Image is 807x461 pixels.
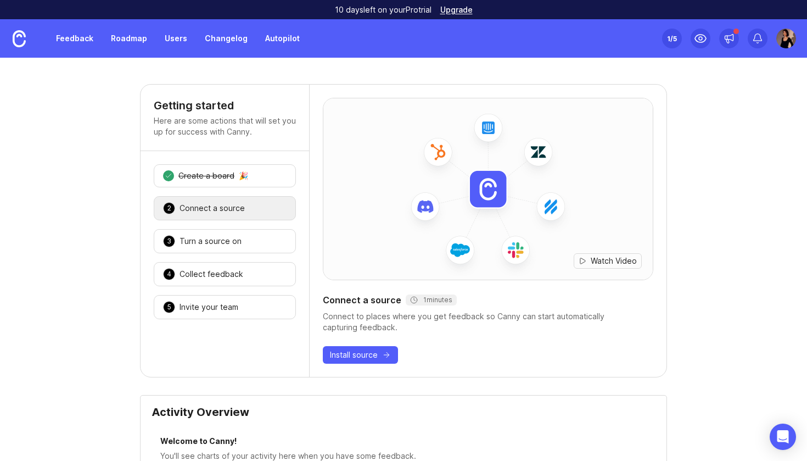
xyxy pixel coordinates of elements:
[335,4,431,15] p: 10 days left on your Pro trial
[591,256,637,266] span: Watch Video
[239,172,248,180] div: 🎉
[163,202,175,214] div: 2
[152,407,655,426] div: Activity Overview
[323,293,653,307] div: Connect a source
[163,301,175,313] div: 5
[178,170,234,181] div: Create a board
[180,236,242,247] div: Turn a source on
[180,269,243,280] div: Collect feedback
[323,90,653,288] img: installed-source-hero-8cc2ac6e746a3ed68ab1d0118ebd9805.png
[160,435,647,450] div: Welcome to Canny!
[198,29,254,48] a: Changelog
[154,98,296,113] h4: Getting started
[180,302,238,313] div: Invite your team
[154,115,296,137] p: Here are some actions that will set you up for success with Canny.
[13,30,26,47] img: Canny Home
[776,29,796,48] img: Madina Umirbek
[667,31,677,46] div: 1 /5
[104,29,154,48] a: Roadmap
[440,6,473,14] a: Upgrade
[158,29,194,48] a: Users
[180,203,245,214] div: Connect a source
[49,29,100,48] a: Feedback
[323,311,653,333] div: Connect to places where you get feedback so Canny can start automatically capturing feedback.
[410,296,452,304] div: 1 minutes
[163,268,175,280] div: 4
[323,346,398,364] button: Install source
[163,235,175,247] div: 3
[574,253,642,269] button: Watch Video
[770,424,796,450] div: Open Intercom Messenger
[662,29,682,48] button: 1/5
[330,349,378,360] span: Install source
[259,29,306,48] a: Autopilot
